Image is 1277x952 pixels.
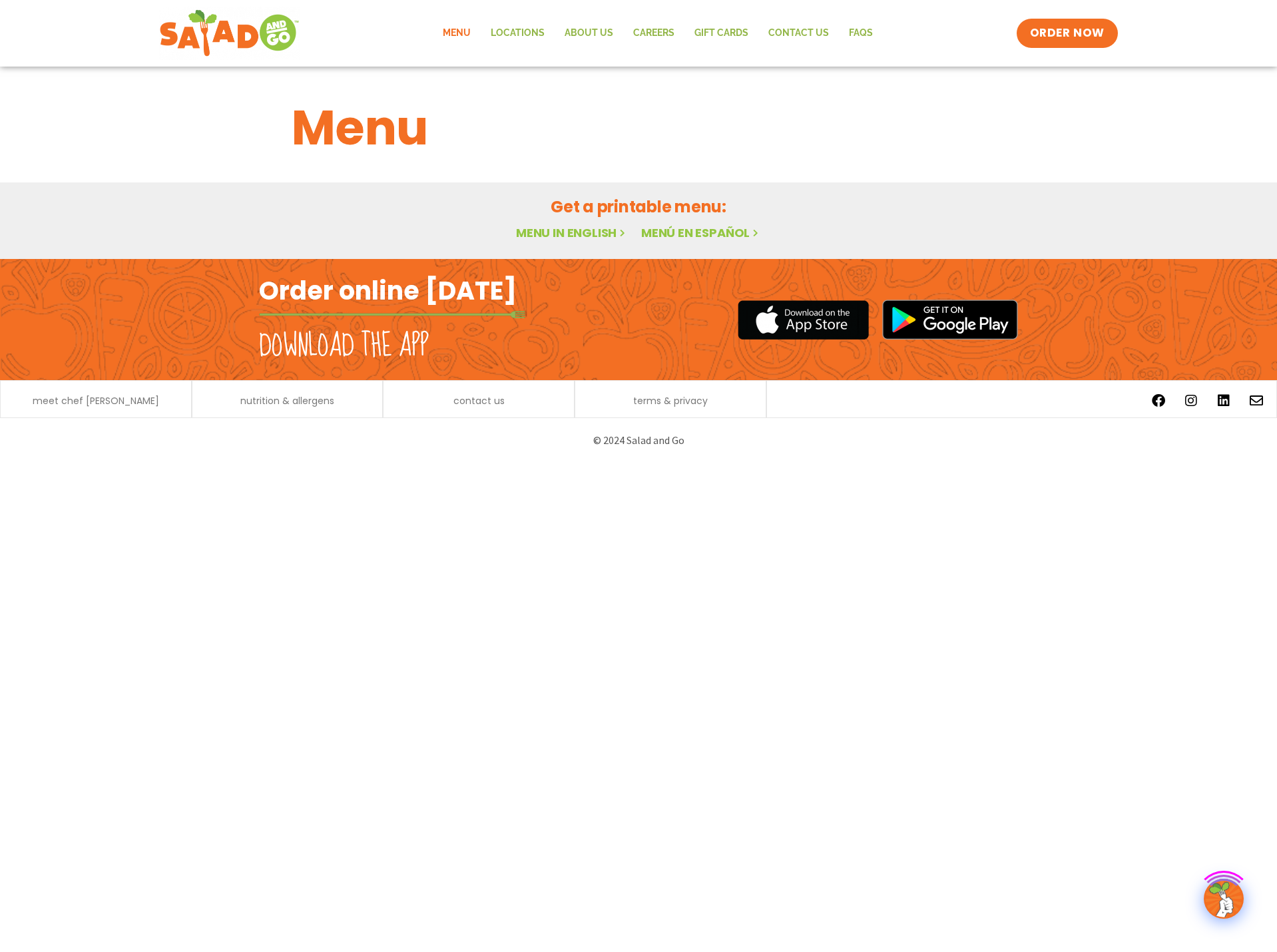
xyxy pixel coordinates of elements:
a: GIFT CARDS [684,18,758,49]
nav: Menu [433,18,883,49]
span: ORDER NOW [1030,25,1105,41]
img: appstore [738,298,869,342]
img: google_play [882,300,1018,340]
a: meet chef [PERSON_NAME] [33,396,159,405]
a: ORDER NOW [1017,19,1118,48]
a: Contact Us [758,18,839,49]
h1: Menu [292,92,985,164]
a: Locations [481,18,555,49]
a: Menu in English [516,224,628,241]
h2: Get a printable menu: [292,195,985,218]
a: Menú en español [641,224,761,241]
a: About Us [555,18,623,49]
a: nutrition & allergens [240,396,334,405]
a: FAQs [839,18,883,49]
img: new-SAG-logo-768×292 [159,7,300,60]
img: fork [259,311,525,318]
a: Menu [433,18,481,49]
a: contact us [453,396,505,405]
p: © 2024 Salad and Go [266,431,1011,449]
h2: Download the app [259,328,429,365]
a: terms & privacy [633,396,708,405]
a: Careers [623,18,684,49]
h2: Order online [DATE] [259,274,517,307]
